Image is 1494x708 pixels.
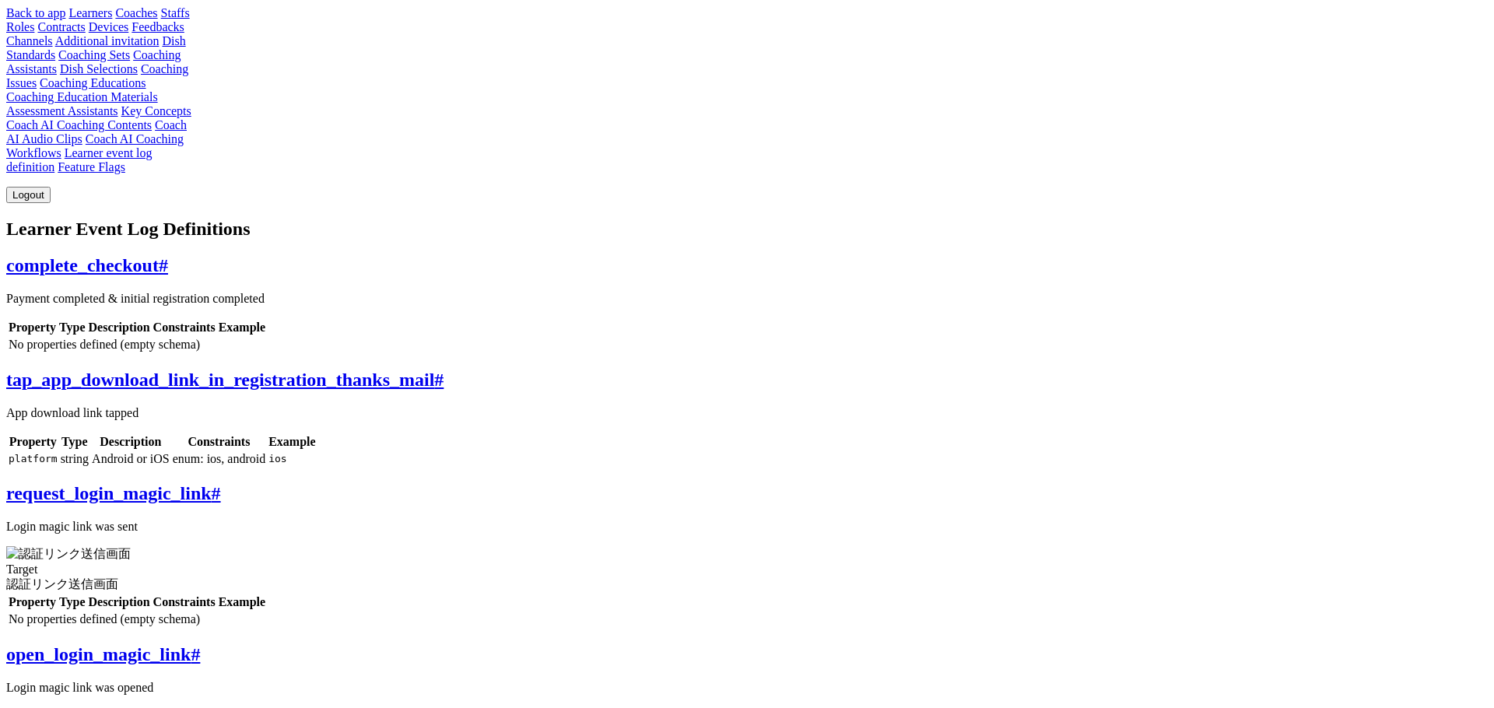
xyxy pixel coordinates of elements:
span: # [191,644,200,664]
th: Property [8,434,58,450]
p: App download link tapped [6,406,1488,420]
a: Learner event log definition [6,146,153,173]
th: Type [58,320,86,335]
p: Payment completed & initial registration completed [6,292,1488,306]
a: Roles [6,20,34,33]
button: Logout [6,187,51,203]
a: tap_app_download_link_in_registration_thanks_mail# [6,370,444,390]
a: Learners [68,6,112,19]
a: Feedbacks [132,20,184,33]
a: Feature Flags [58,160,125,173]
a: Devices [89,20,129,33]
th: Example [268,434,316,450]
a: Dish Standards [6,34,186,61]
th: Example [218,594,266,610]
th: Property [8,320,57,335]
div: 認証リンク送信画面 [6,577,1488,593]
a: Channels [6,34,53,47]
a: Coaching Sets [58,48,130,61]
a: Contracts [37,20,85,33]
p: Login magic link was sent [6,520,1488,534]
th: Property [8,594,57,610]
span: # [159,255,168,275]
a: Coach AI Audio Clips [6,118,187,145]
a: Coaching Assistants [6,48,181,75]
th: Description [88,320,151,335]
span: string [61,452,89,465]
th: Constraints [153,594,216,610]
a: open_login_magic_link# [6,644,200,664]
span: Android or iOS [92,452,170,465]
a: Coaching Educations [40,76,146,89]
td: No properties defined (empty schema) [8,612,266,627]
th: Description [91,434,170,450]
span: # [434,370,444,390]
img: 認証リンク送信画面 [6,546,131,563]
code: platform [9,453,58,464]
a: request_login_magic_link# [6,483,221,503]
a: Coaching Education Materials [6,90,158,103]
h1: Learner Event Log Definitions [6,219,1488,240]
a: Assessment Assistants [6,104,118,117]
a: Coach AI Coaching Workflows [6,132,184,159]
a: Coach AI Coaching Contents [6,118,152,131]
a: complete_checkout# [6,255,168,275]
th: Type [60,434,89,450]
p: Login magic link was opened [6,681,1488,695]
th: Constraints [153,320,216,335]
a: Key Concepts [121,104,191,117]
a: Additional invitation [55,34,160,47]
code: ios [268,453,286,464]
td: No properties defined (empty schema) [8,337,266,352]
div: Target [6,563,1488,577]
a: Back to app [6,6,65,19]
th: Description [88,594,151,610]
a: Coaches [115,6,157,19]
a: Staffs [161,6,190,19]
th: Constraints [172,434,267,450]
a: Dish Selections [60,62,138,75]
span: # [212,483,221,503]
a: Coaching Issues [6,62,188,89]
th: Type [58,594,86,610]
span: enum: ios, android [173,452,266,465]
th: Example [218,320,266,335]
